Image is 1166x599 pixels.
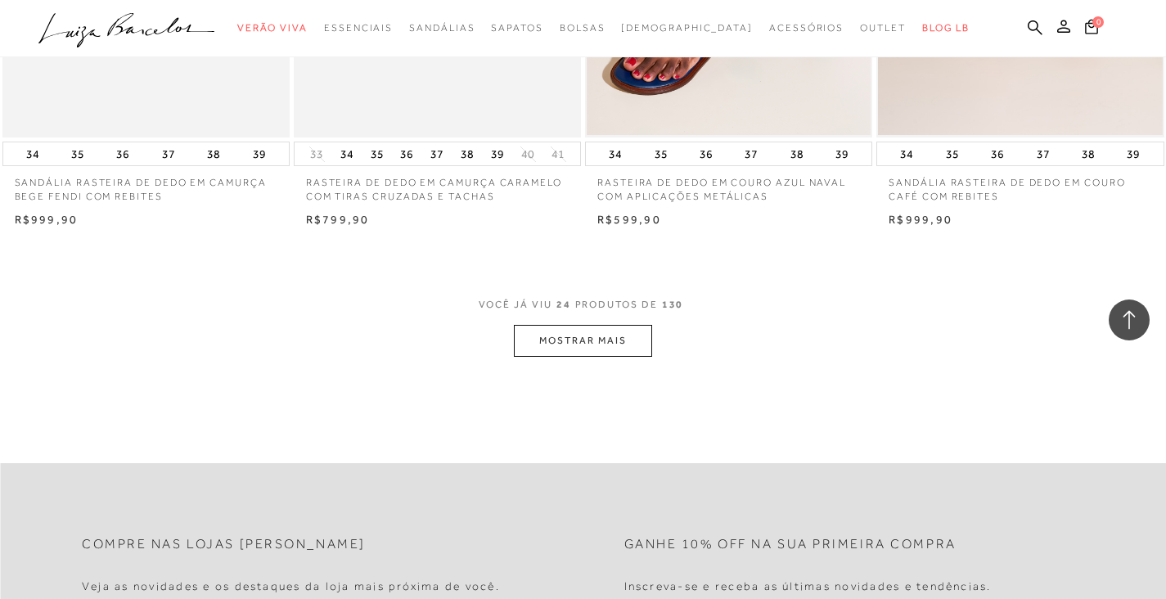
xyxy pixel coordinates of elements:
[157,142,180,165] button: 37
[306,213,370,226] span: R$799,90
[479,299,688,310] span: VOCÊ JÁ VIU PRODUTOS DE
[514,325,651,357] button: MOSTRAR MAIS
[986,142,1009,165] button: 36
[740,142,763,165] button: 37
[560,22,606,34] span: Bolsas
[831,142,853,165] button: 39
[335,142,358,165] button: 34
[786,142,808,165] button: 38
[294,166,581,204] a: RASTEIRA DE DEDO EM CAMURÇA CARAMELO COM TIRAS CRUZADAS E TACHAS
[650,142,673,165] button: 35
[202,142,225,165] button: 38
[860,22,906,34] span: Outlet
[769,13,844,43] a: categoryNavScreenReaderText
[922,13,970,43] a: BLOG LB
[624,579,992,593] h4: Inscreva-se e receba as últimas novidades e tendências.
[237,22,308,34] span: Verão Viva
[366,142,389,165] button: 35
[860,13,906,43] a: categoryNavScreenReaderText
[695,142,718,165] button: 36
[425,142,448,165] button: 37
[21,142,44,165] button: 34
[305,146,328,162] button: 33
[895,142,918,165] button: 34
[1080,18,1103,40] button: 0
[456,142,479,165] button: 38
[624,537,957,552] h2: Ganhe 10% off na sua primeira compra
[409,22,475,34] span: Sandálias
[889,213,952,226] span: R$999,90
[941,142,964,165] button: 35
[82,537,366,552] h2: Compre nas lojas [PERSON_NAME]
[395,142,418,165] button: 36
[1032,142,1055,165] button: 37
[1077,142,1100,165] button: 38
[769,22,844,34] span: Acessórios
[82,579,500,593] h4: Veja as novidades e os destaques da loja mais próxima de você.
[324,22,393,34] span: Essenciais
[324,13,393,43] a: categoryNavScreenReaderText
[547,146,569,162] button: 41
[2,166,290,204] a: SANDÁLIA RASTEIRA DE DEDO EM CAMURÇA BEGE FENDI COM REBITES
[66,142,89,165] button: 35
[248,142,271,165] button: 39
[621,13,753,43] a: noSubCategoriesText
[604,142,627,165] button: 34
[491,22,542,34] span: Sapatos
[15,213,79,226] span: R$999,90
[486,142,509,165] button: 39
[1092,16,1104,28] span: 0
[491,13,542,43] a: categoryNavScreenReaderText
[621,22,753,34] span: [DEMOGRAPHIC_DATA]
[409,13,475,43] a: categoryNavScreenReaderText
[1122,142,1145,165] button: 39
[237,13,308,43] a: categoryNavScreenReaderText
[662,299,684,310] span: 130
[597,213,661,226] span: R$599,90
[922,22,970,34] span: BLOG LB
[560,13,606,43] a: categoryNavScreenReaderText
[111,142,134,165] button: 36
[516,146,539,162] button: 40
[585,166,872,204] a: RASTEIRA DE DEDO EM COURO AZUL NAVAL COM APLICAÇÕES METÁLICAS
[556,299,571,310] span: 24
[876,166,1164,204] a: SANDÁLIA RASTEIRA DE DEDO EM COURO CAFÉ COM REBITES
